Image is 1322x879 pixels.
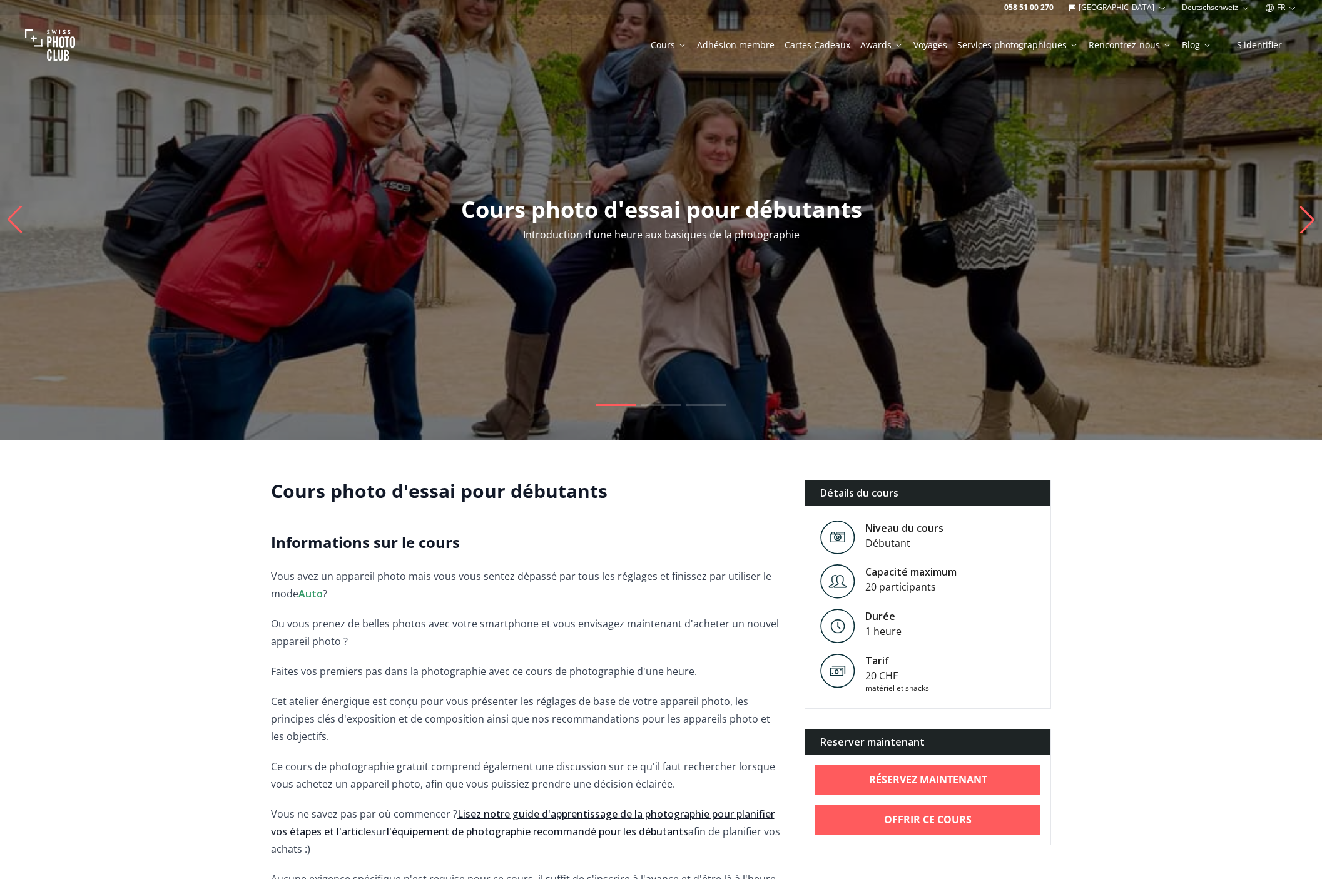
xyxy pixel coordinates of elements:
div: 20 CHF [865,668,929,683]
a: RÉSERVEZ MAINTENANT [815,765,1041,795]
p: Faites vos premiers pas dans la photographie avec ce cours de photographie d'une heure. [271,663,785,680]
a: Services photographiques [957,39,1079,51]
div: 20 participants [865,579,957,594]
a: Blog [1182,39,1212,51]
div: Capacité maximum [865,564,957,579]
div: Durée [865,609,902,624]
b: RÉSERVEZ MAINTENANT [869,772,987,787]
a: Rencontrez-nous [1089,39,1172,51]
button: Rencontrez-nous [1084,36,1177,54]
a: 058 51 00 270 [1004,3,1054,13]
div: Tarif [865,653,929,668]
b: Offrir ce cours [884,812,972,827]
img: Level [820,609,855,643]
p: Ou vous prenez de belles photos avec votre smartphone et vous envisagez maintenant d'acheter un n... [271,615,785,650]
p: Ce cours de photographie gratuit comprend également une discussion sur ce qu'il faut rechercher l... [271,758,785,793]
button: Blog [1177,36,1217,54]
button: Voyages [908,36,952,54]
img: Swiss photo club [25,20,75,70]
a: Offrir ce cours [815,805,1041,835]
a: Awards [860,39,903,51]
a: Lisez notre guide d'apprentissage de la photographie pour planifier vos étapes et l'article [271,807,775,838]
button: Cours [646,36,692,54]
p: Vous ne savez pas par où commencer ? sur afin de planifier vos achats :) [271,805,785,858]
button: Adhésion membre [692,36,780,54]
button: Cartes Cadeaux [780,36,855,54]
p: Vous avez un appareil photo mais vous vous sentez dépassé par tous les réglages et finissez par u... [271,567,785,602]
a: Voyages [913,39,947,51]
img: Level [820,564,855,599]
h2: Informations sur le cours [271,532,785,552]
div: matériel et snacks [865,683,929,693]
div: 1 heure [865,624,902,639]
div: Reserver maintenant [805,729,1051,755]
img: Tarif [820,653,855,688]
a: Cartes Cadeaux [785,39,850,51]
button: S'identifier [1222,36,1297,54]
a: l'équipement de photographie recommandé pour les débutants [387,825,688,838]
img: Level [820,521,855,555]
button: Awards [855,36,908,54]
div: Débutant [865,536,943,551]
div: Niveau du cours [865,521,943,536]
p: Cet atelier énergique est conçu pour vous présenter les réglages de base de votre appareil photo,... [271,693,785,745]
button: Services photographiques [952,36,1084,54]
strong: Auto [298,587,323,601]
a: Cours [651,39,687,51]
div: Détails du cours [805,480,1051,506]
h1: Cours photo d'essai pour débutants [271,480,785,502]
a: Adhésion membre [697,39,775,51]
